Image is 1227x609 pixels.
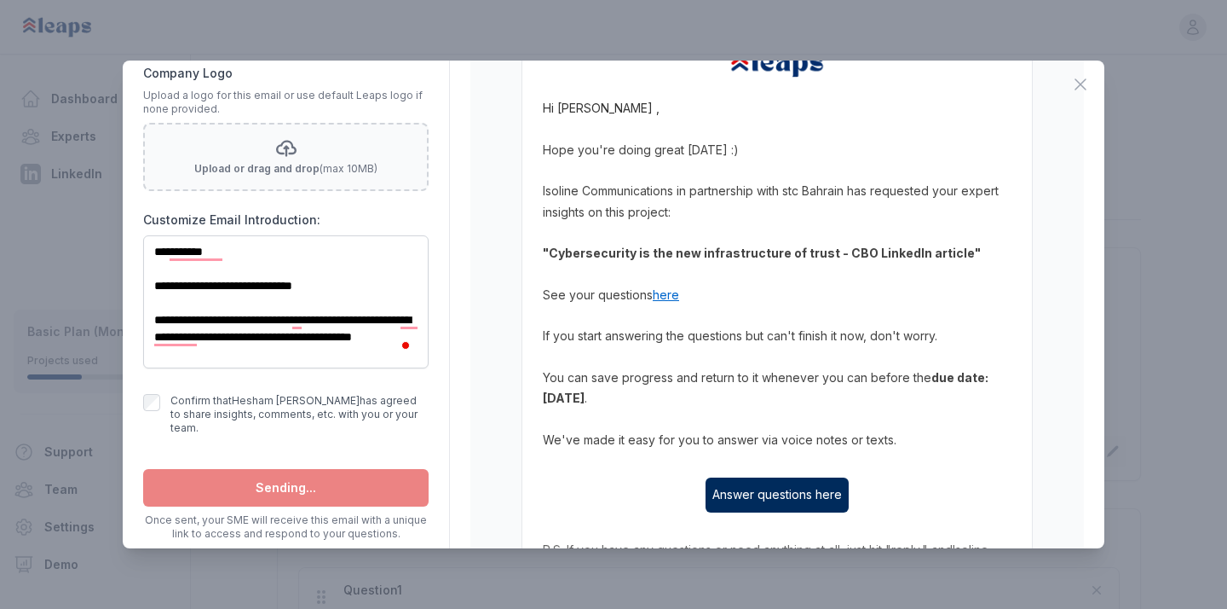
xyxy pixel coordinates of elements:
[143,212,429,229] label: Customize Email Introduction:
[543,140,1011,161] p: Hope you're doing great [DATE] :)
[543,181,1011,223] p: Isoline Communications in partnership with stc Bahrain has requested your expert insights on this...
[143,513,429,541] p: Once sent, your SME will receive this email with a unique link to access and respond to your ques...
[143,469,429,507] button: Sending...
[143,65,233,82] h3: Company Logo
[543,285,1011,306] p: See your questions
[543,98,1011,119] p: Hi [PERSON_NAME] ,
[194,162,377,176] p: (max 10MB)
[543,326,1011,347] p: If you start answering the questions but can't finish it now, don't worry.
[143,235,429,368] textarea: To enrich screen reader interactions, please activate Accessibility in Grammarly extension settings
[653,287,679,302] span: here
[543,368,1011,409] p: You can save progress and return to it whenever you can before the .
[543,243,1011,264] p: " Cybersecurity is the new infrastructure of trust - CBO LinkedIn article "
[170,394,429,435] p: Confirm that Hesham [PERSON_NAME] has agreed to share insights, comments, etc. with you or your t...
[194,162,320,175] span: Upload or drag and drop
[143,89,429,116] p: Upload a logo for this email or use default Leaps logo if none provided.
[543,540,1011,582] p: P.S. If you have any questions or need anything at all, just hit "reply," and Isoline communicati...
[706,478,849,513] button: Answer questions here
[543,430,1011,451] p: We've made it easy for you to answer via voice notes or texts.
[543,370,988,406] span: due date: [DATE]
[726,50,828,78] img: Company Logo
